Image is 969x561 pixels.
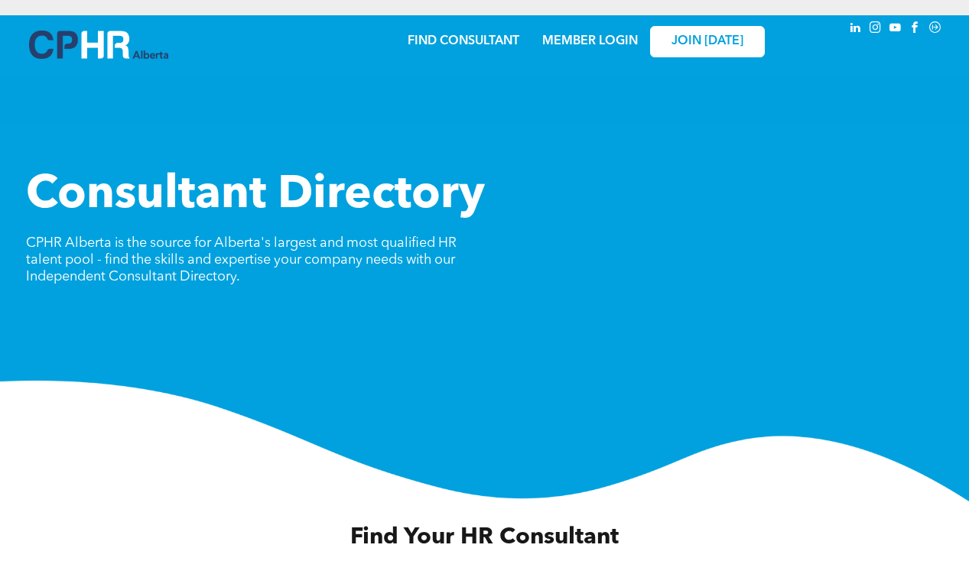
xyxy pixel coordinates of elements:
[350,526,619,549] span: Find Your HR Consultant
[542,35,638,47] a: MEMBER LOGIN
[650,26,765,57] a: JOIN [DATE]
[867,19,884,40] a: instagram
[847,19,864,40] a: linkedin
[927,19,944,40] a: Social network
[887,19,904,40] a: youtube
[671,34,743,49] span: JOIN [DATE]
[26,236,457,284] span: CPHR Alberta is the source for Alberta's largest and most qualified HR talent pool - find the ski...
[907,19,924,40] a: facebook
[408,35,519,47] a: FIND CONSULTANT
[29,31,168,59] img: A blue and white logo for cp alberta
[26,173,485,219] span: Consultant Directory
